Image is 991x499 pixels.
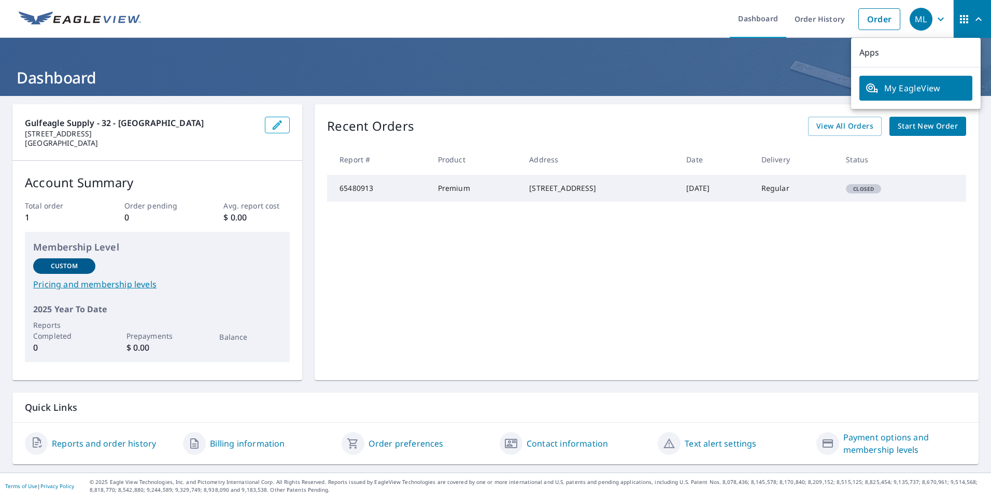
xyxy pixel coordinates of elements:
p: Recent Orders [327,117,414,136]
a: Order preferences [369,437,444,450]
th: Status [838,144,935,175]
a: Text alert settings [685,437,756,450]
p: 0 [33,341,95,354]
a: View All Orders [808,117,882,136]
th: Report # [327,144,429,175]
p: 0 [124,211,191,224]
a: My EagleView [859,76,972,101]
a: Billing information [210,437,285,450]
p: © 2025 Eagle View Technologies, Inc. and Pictometry International Corp. All Rights Reserved. Repo... [90,478,986,494]
p: 1 [25,211,91,224]
p: Balance [219,331,281,342]
h1: Dashboard [12,67,979,88]
a: Start New Order [889,117,966,136]
p: Total order [25,200,91,211]
th: Product [430,144,521,175]
td: Premium [430,175,521,202]
p: Apps [851,38,981,67]
a: Order [858,8,900,30]
p: Quick Links [25,401,966,414]
a: Reports and order history [52,437,156,450]
td: Regular [753,175,838,202]
td: 65480913 [327,175,429,202]
td: [DATE] [678,175,753,202]
p: Prepayments [126,330,189,341]
a: Contact information [527,437,608,450]
span: View All Orders [816,120,873,133]
img: EV Logo [19,11,141,27]
a: Pricing and membership levels [33,278,281,290]
div: ML [910,8,932,31]
a: Payment options and membership levels [843,431,966,456]
div: [STREET_ADDRESS] [529,183,670,193]
th: Delivery [753,144,838,175]
p: Order pending [124,200,191,211]
span: Closed [847,185,880,192]
p: [GEOGRAPHIC_DATA] [25,138,257,148]
p: | [5,483,74,489]
a: Terms of Use [5,482,37,490]
p: $ 0.00 [126,341,189,354]
th: Address [521,144,678,175]
p: 2025 Year To Date [33,303,281,315]
span: My EagleView [866,82,966,94]
th: Date [678,144,753,175]
p: [STREET_ADDRESS] [25,129,257,138]
p: Membership Level [33,240,281,254]
p: Reports Completed [33,320,95,341]
p: Account Summary [25,173,290,192]
p: Avg. report cost [223,200,290,211]
span: Start New Order [898,120,958,133]
p: Custom [51,261,78,271]
a: Privacy Policy [40,482,74,490]
p: $ 0.00 [223,211,290,224]
p: Gulfeagle Supply - 32 - [GEOGRAPHIC_DATA] [25,117,257,129]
